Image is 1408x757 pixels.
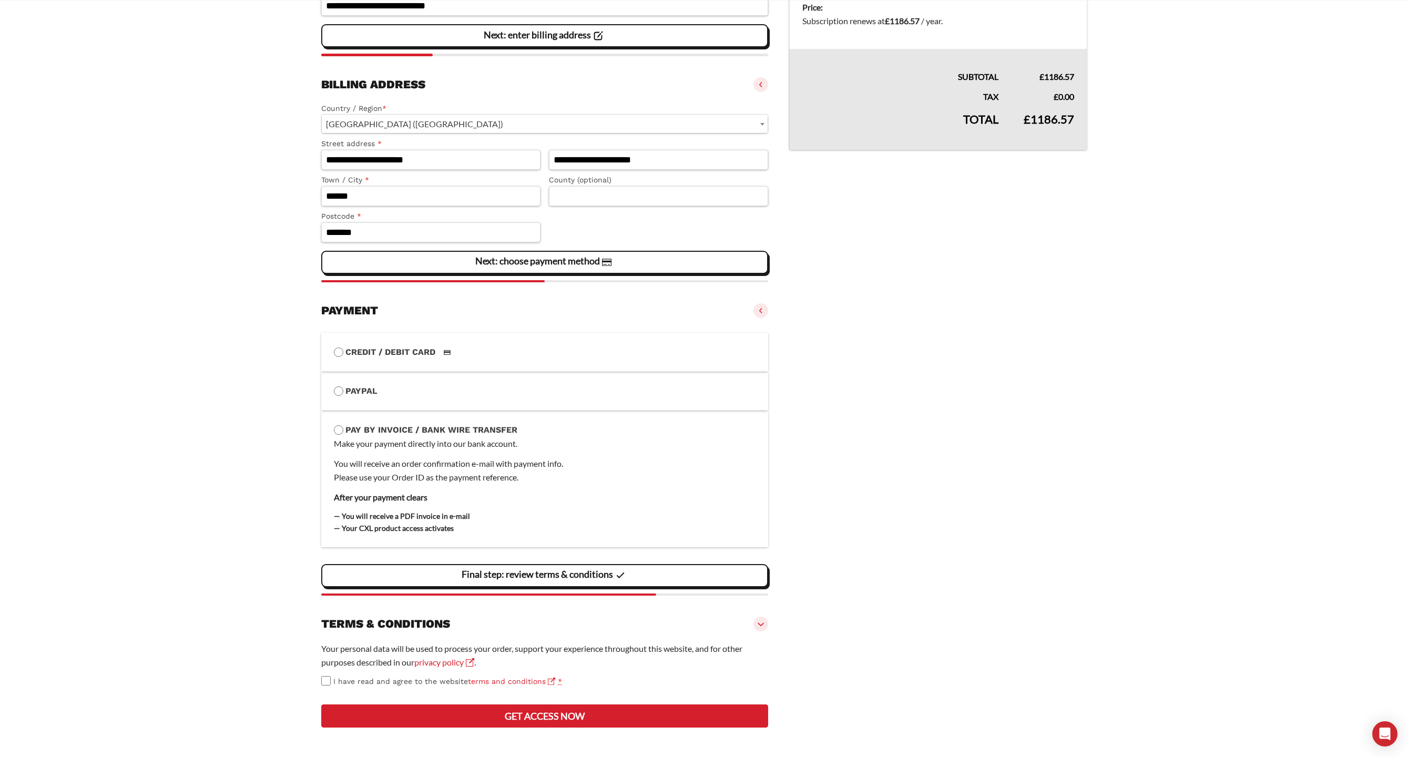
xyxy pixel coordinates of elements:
[321,676,331,686] input: I have read and agree to the websiteterms and conditions *
[1039,71,1044,81] span: £
[322,115,768,133] span: United Kingdom (UK)
[321,303,378,318] h3: Payment
[885,16,920,26] bdi: 1186.57
[1024,112,1031,126] span: £
[1372,721,1397,746] div: Open Intercom Messenger
[468,677,555,686] a: terms and conditions
[334,347,343,357] input: Credit / Debit CardCredit / Debit Card
[321,210,540,222] label: Postcode
[885,16,890,26] span: £
[1054,91,1074,101] bdi: 0.00
[321,704,768,728] button: Get access now
[921,16,941,26] span: / year
[577,176,611,184] span: (optional)
[789,49,1011,84] th: Subtotal
[789,104,1011,150] th: Total
[321,138,540,150] label: Street address
[558,677,562,686] abbr: required
[333,677,555,686] span: I have read and agree to the website
[334,423,756,437] label: Pay by Invoice / Bank Wire Transfer
[321,174,540,186] label: Town / City
[549,174,768,186] label: County
[321,617,450,631] h3: Terms & conditions
[334,524,454,533] strong: — Your CXL product access activates
[334,437,756,451] p: Make your payment directly into our bank account.
[789,84,1011,104] th: Tax
[414,657,474,667] a: privacy policy
[1024,112,1074,126] bdi: 1186.57
[334,492,427,502] strong: After your payment clears
[334,457,756,484] p: You will receive an order confirmation e-mail with payment info. Please use your Order ID as the ...
[334,384,756,398] label: PayPal
[321,114,768,134] span: Country / Region
[334,386,343,396] input: PayPal
[334,425,343,435] input: Pay by Invoice / Bank Wire Transfer
[802,16,943,26] span: Subscription renews at .
[321,642,768,669] p: Your personal data will be used to process your order, support your experience throughout this we...
[321,103,768,115] label: Country / Region
[802,1,1074,14] dt: Price:
[321,251,768,274] vaadin-button: Next: choose payment method
[334,512,470,520] strong: — You will receive a PDF invoice in e-mail
[321,24,768,47] vaadin-button: Next: enter billing address
[1054,91,1058,101] span: £
[1039,71,1074,81] bdi: 1186.57
[334,345,756,359] label: Credit / Debit Card
[437,346,457,359] img: Credit / Debit Card
[321,564,768,587] vaadin-button: Final step: review terms & conditions
[321,77,425,92] h3: Billing address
